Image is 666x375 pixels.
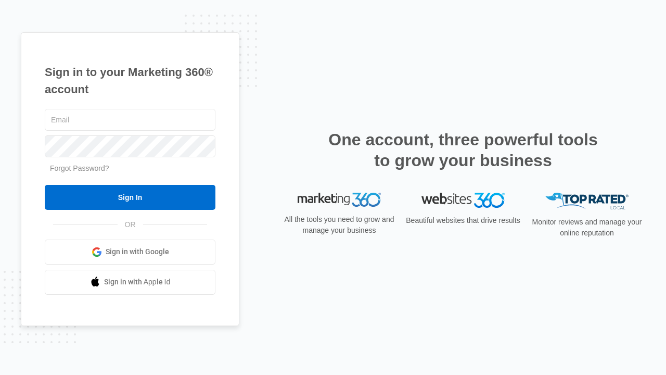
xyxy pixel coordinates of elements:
[545,193,629,210] img: Top Rated Local
[45,270,215,295] a: Sign in with Apple Id
[325,129,601,171] h2: One account, three powerful tools to grow your business
[45,185,215,210] input: Sign In
[106,246,169,257] span: Sign in with Google
[421,193,505,208] img: Websites 360
[45,240,215,265] a: Sign in with Google
[104,277,171,287] span: Sign in with Apple Id
[405,215,521,226] p: Beautiful websites that drive results
[281,214,398,236] p: All the tools you need to grow and manage your business
[45,109,215,131] input: Email
[529,217,645,239] p: Monitor reviews and manage your online reputation
[50,164,109,172] a: Forgot Password?
[118,219,143,230] span: OR
[298,193,381,207] img: Marketing 360
[45,64,215,98] h1: Sign in to your Marketing 360® account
